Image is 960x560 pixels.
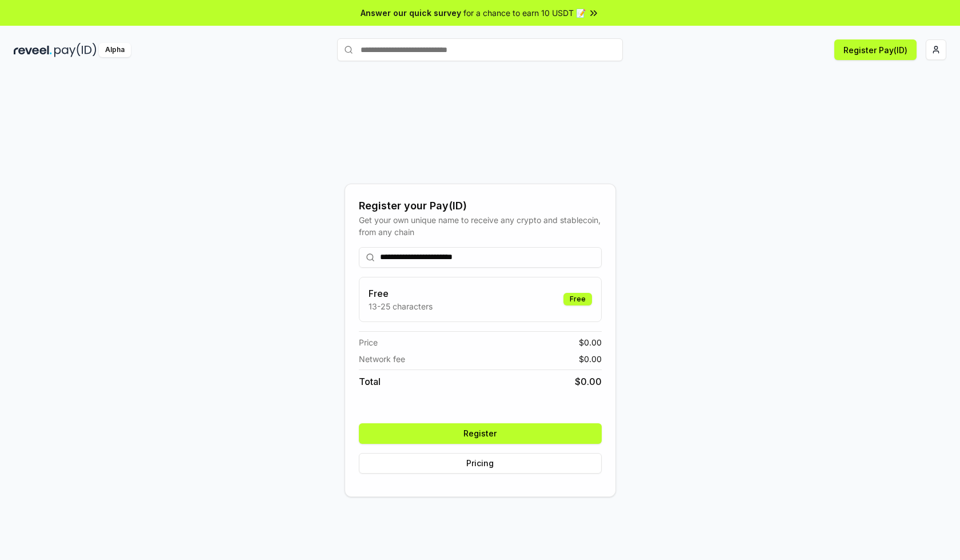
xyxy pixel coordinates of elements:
span: Total [359,375,381,388]
span: for a chance to earn 10 USDT 📝 [463,7,586,19]
button: Pricing [359,453,602,474]
img: reveel_dark [14,43,52,57]
button: Register Pay(ID) [834,39,917,60]
span: Price [359,336,378,348]
div: Register your Pay(ID) [359,198,602,214]
p: 13-25 characters [369,300,433,312]
span: Network fee [359,353,405,365]
span: Answer our quick survey [361,7,461,19]
div: Get your own unique name to receive any crypto and stablecoin, from any chain [359,214,602,238]
div: Free [563,293,592,305]
img: pay_id [54,43,97,57]
h3: Free [369,287,433,300]
div: Alpha [99,43,131,57]
span: $ 0.00 [579,336,602,348]
button: Register [359,423,602,444]
span: $ 0.00 [579,353,602,365]
span: $ 0.00 [575,375,602,388]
